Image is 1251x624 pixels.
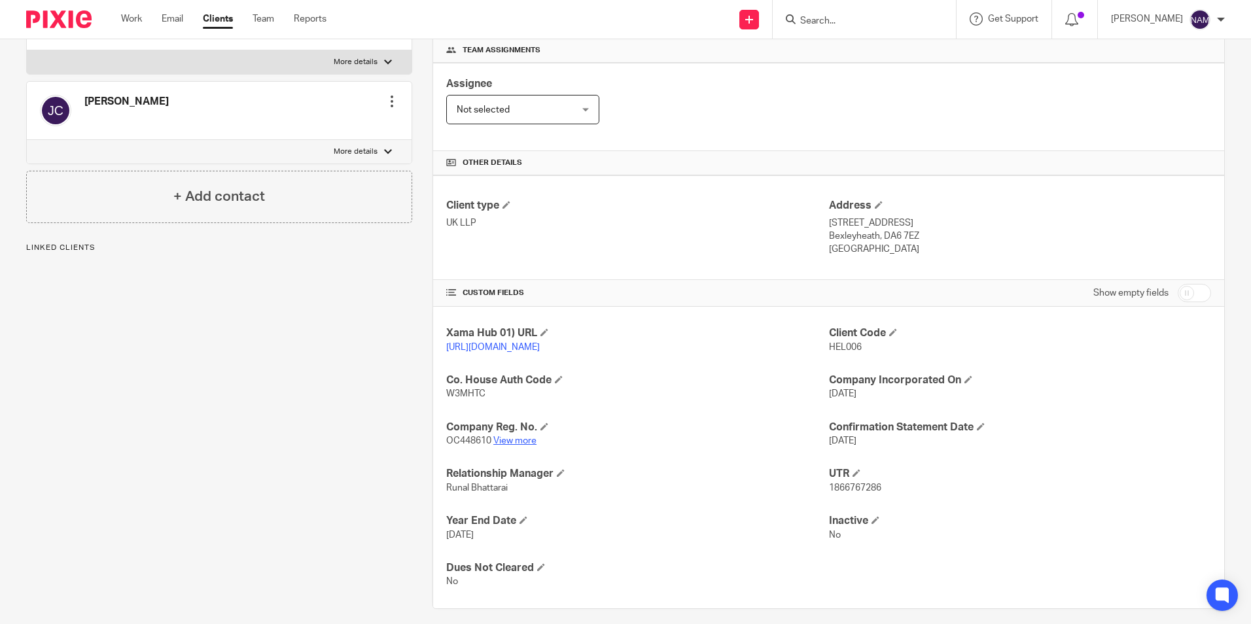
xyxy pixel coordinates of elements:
a: View more [493,436,537,445]
h4: CUSTOM FIELDS [446,288,828,298]
a: Email [162,12,183,26]
img: svg%3E [40,95,71,126]
a: [URL][DOMAIN_NAME] [446,343,540,352]
h4: Client type [446,199,828,213]
span: 1866767286 [829,483,881,493]
label: Show empty fields [1093,286,1169,300]
h4: + Add contact [173,186,265,207]
p: [STREET_ADDRESS] [829,217,1211,230]
span: Get Support [988,14,1038,24]
h4: Confirmation Statement Date [829,421,1211,434]
h4: Client Code [829,326,1211,340]
span: HEL006 [829,343,862,352]
p: More details [334,57,378,67]
span: No [446,577,458,586]
img: svg%3E [1189,9,1210,30]
h4: Inactive [829,514,1211,528]
span: Runal Bhattarai [446,483,508,493]
span: W3MHTC [446,389,485,398]
span: Team assignments [463,45,540,56]
h4: UTR [829,467,1211,481]
input: Search [799,16,917,27]
a: Reports [294,12,326,26]
span: [DATE] [829,436,856,445]
h4: Address [829,199,1211,213]
h4: Dues Not Cleared [446,561,828,575]
p: More details [334,147,378,157]
span: Not selected [457,105,510,114]
p: Bexleyheath, DA6 7EZ [829,230,1211,243]
h4: Year End Date [446,514,828,528]
h4: Xama Hub 01) URL [446,326,828,340]
h4: Relationship Manager [446,467,828,481]
h4: [PERSON_NAME] [84,95,169,109]
img: Pixie [26,10,92,28]
a: Work [121,12,142,26]
a: Team [253,12,274,26]
h4: Co. House Auth Code [446,373,828,387]
span: Other details [463,158,522,168]
span: Assignee [446,78,492,89]
span: [DATE] [829,389,856,398]
span: No [829,530,841,540]
a: Clients [203,12,233,26]
p: [PERSON_NAME] [1111,12,1183,26]
p: [GEOGRAPHIC_DATA] [829,243,1211,256]
span: [DATE] [446,530,474,540]
p: UK LLP [446,217,828,230]
span: OC448610 [446,436,491,445]
h4: Company Incorporated On [829,373,1211,387]
p: Linked clients [26,243,412,253]
h4: Company Reg. No. [446,421,828,434]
